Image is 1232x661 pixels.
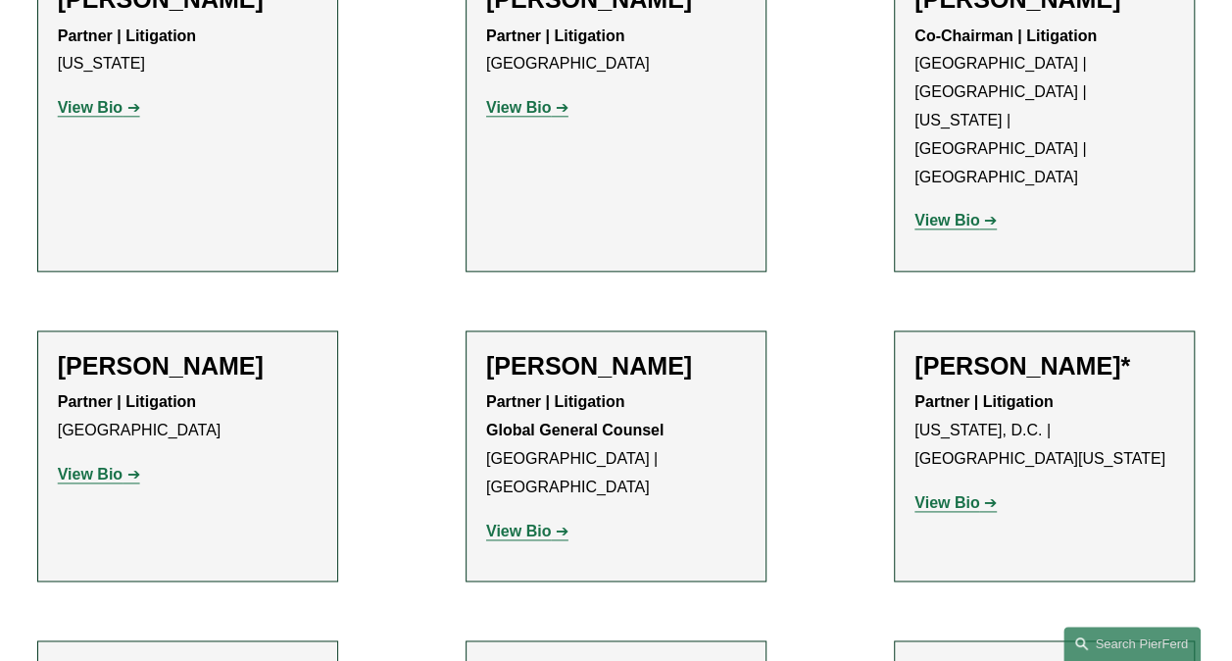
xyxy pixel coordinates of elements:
[58,351,318,381] h2: [PERSON_NAME]
[58,99,140,116] a: View Bio
[914,212,979,229] strong: View Bio
[1063,627,1201,661] a: Search this site
[486,351,746,381] h2: [PERSON_NAME]
[58,393,196,410] strong: Partner | Litigation
[58,99,123,116] strong: View Bio
[914,23,1174,192] p: [GEOGRAPHIC_DATA] | [GEOGRAPHIC_DATA] | [US_STATE] | [GEOGRAPHIC_DATA] | [GEOGRAPHIC_DATA]
[914,494,979,511] strong: View Bio
[486,393,664,438] strong: Partner | Litigation Global General Counsel
[914,351,1174,381] h2: [PERSON_NAME]*
[914,494,997,511] a: View Bio
[58,466,140,483] a: View Bio
[914,393,1053,410] strong: Partner | Litigation
[58,27,196,44] strong: Partner | Litigation
[58,23,318,79] p: [US_STATE]
[486,99,568,116] a: View Bio
[914,212,997,229] a: View Bio
[486,388,746,501] p: [GEOGRAPHIC_DATA] | [GEOGRAPHIC_DATA]
[486,27,624,44] strong: Partner | Litigation
[914,388,1174,473] p: [US_STATE], D.C. | [GEOGRAPHIC_DATA][US_STATE]
[486,99,551,116] strong: View Bio
[486,523,568,539] a: View Bio
[486,23,746,79] p: [GEOGRAPHIC_DATA]
[58,466,123,483] strong: View Bio
[914,27,1097,44] strong: Co-Chairman | Litigation
[486,523,551,539] strong: View Bio
[58,388,318,445] p: [GEOGRAPHIC_DATA]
